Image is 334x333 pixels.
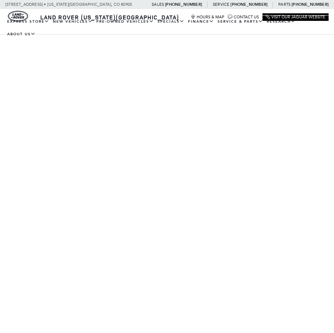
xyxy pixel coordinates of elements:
[40,13,179,21] span: Land Rover [US_STATE][GEOGRAPHIC_DATA]
[228,15,259,19] a: Contact Us
[156,15,186,28] a: Specials
[186,15,216,28] a: Finance
[36,13,183,21] a: Land Rover [US_STATE][GEOGRAPHIC_DATA]
[51,15,95,28] a: New Vehicles
[5,15,329,41] nav: Main Navigation
[8,11,28,22] a: land-rover
[292,2,329,7] a: [PHONE_NUMBER]
[265,15,297,28] a: Research
[5,15,51,28] a: EXPRESS STORE
[165,2,202,7] a: [PHONE_NUMBER]
[191,15,224,19] a: Hours & Map
[230,2,267,7] a: [PHONE_NUMBER]
[216,15,265,28] a: Service & Parts
[5,2,132,7] a: [STREET_ADDRESS] • [US_STATE][GEOGRAPHIC_DATA], CO 80905
[5,28,37,41] a: About Us
[8,11,28,22] img: Land Rover
[266,15,325,19] a: Visit Our Jaguar Website
[95,15,156,28] a: Pre-Owned Vehicles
